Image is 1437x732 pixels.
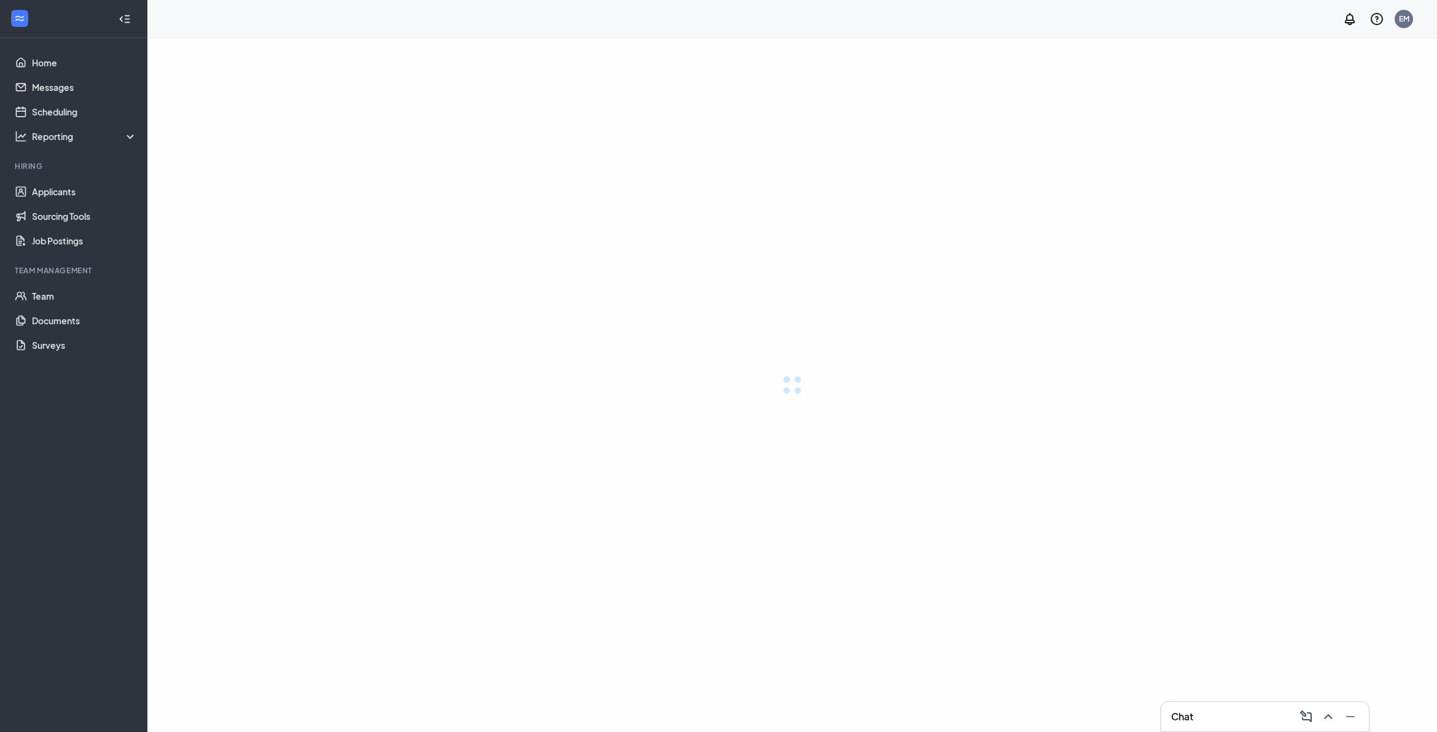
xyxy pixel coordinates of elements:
[32,308,137,333] a: Documents
[1399,14,1409,24] div: EM
[15,161,134,171] div: Hiring
[32,204,137,228] a: Sourcing Tools
[119,13,131,25] svg: Collapse
[15,130,27,142] svg: Analysis
[1171,710,1193,723] h3: Chat
[32,50,137,75] a: Home
[15,265,134,276] div: Team Management
[1369,12,1384,26] svg: QuestionInfo
[32,179,137,204] a: Applicants
[1295,707,1315,726] button: ComposeMessage
[1299,709,1314,724] svg: ComposeMessage
[1342,12,1357,26] svg: Notifications
[1343,709,1358,724] svg: Minimize
[1339,707,1359,726] button: Minimize
[32,99,137,124] a: Scheduling
[32,75,137,99] a: Messages
[32,333,137,357] a: Surveys
[32,284,137,308] a: Team
[32,228,137,253] a: Job Postings
[1317,707,1337,726] button: ChevronUp
[32,130,138,142] div: Reporting
[14,12,26,25] svg: WorkstreamLogo
[1321,709,1336,724] svg: ChevronUp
